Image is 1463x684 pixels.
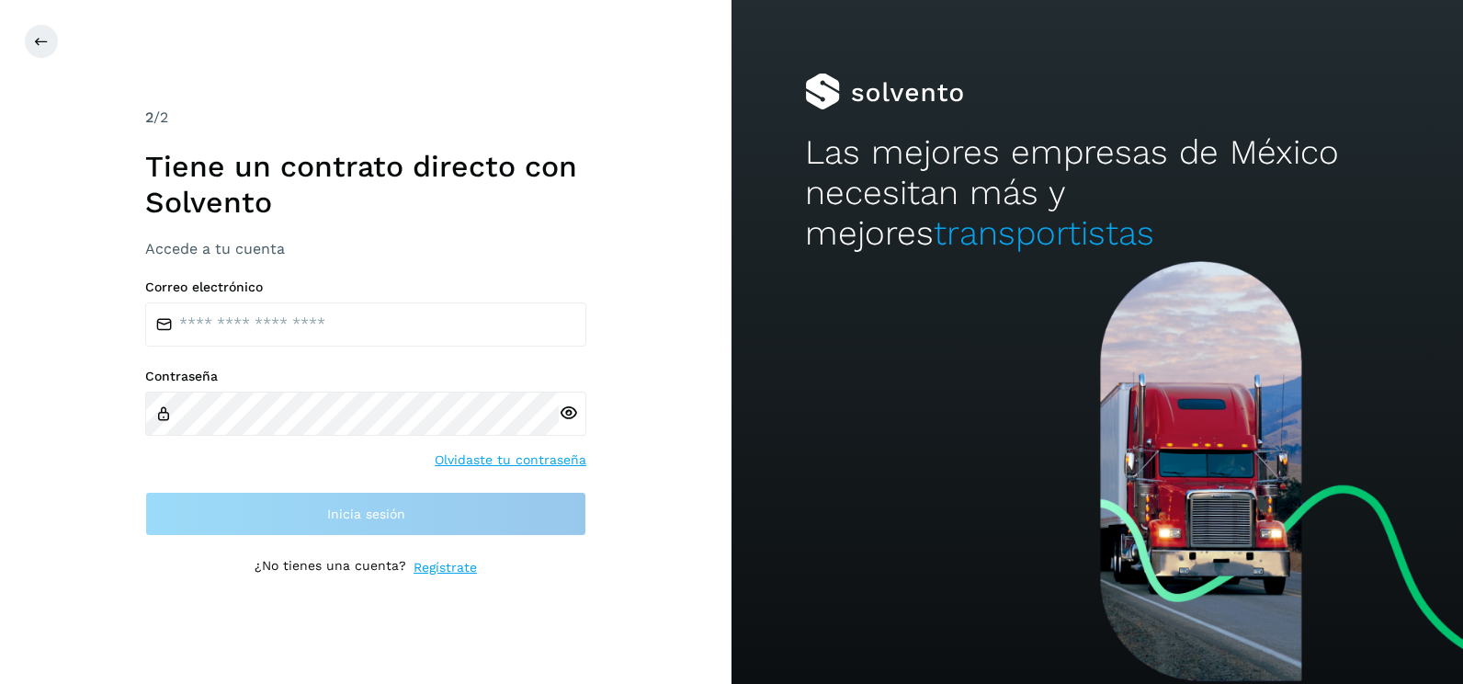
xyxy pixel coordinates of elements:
p: ¿No tienes una cuenta? [255,558,406,577]
div: /2 [145,107,586,129]
span: transportistas [934,213,1154,253]
h1: Tiene un contrato directo con Solvento [145,149,586,220]
span: Inicia sesión [327,507,405,520]
label: Contraseña [145,369,586,384]
h3: Accede a tu cuenta [145,240,586,257]
button: Inicia sesión [145,492,586,536]
span: 2 [145,108,153,126]
a: Olvidaste tu contraseña [435,450,586,470]
a: Regístrate [414,558,477,577]
h2: Las mejores empresas de México necesitan más y mejores [805,132,1390,255]
label: Correo electrónico [145,279,586,295]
